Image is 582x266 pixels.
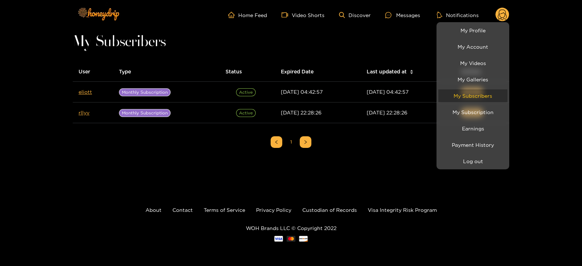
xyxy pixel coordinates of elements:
[438,40,507,53] a: My Account
[438,57,507,69] a: My Videos
[438,138,507,151] a: Payment History
[438,122,507,135] a: Earnings
[438,24,507,37] a: My Profile
[438,106,507,118] a: My Subscription
[438,73,507,86] a: My Galleries
[438,89,507,102] a: My Subscribers
[438,155,507,168] button: Log out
